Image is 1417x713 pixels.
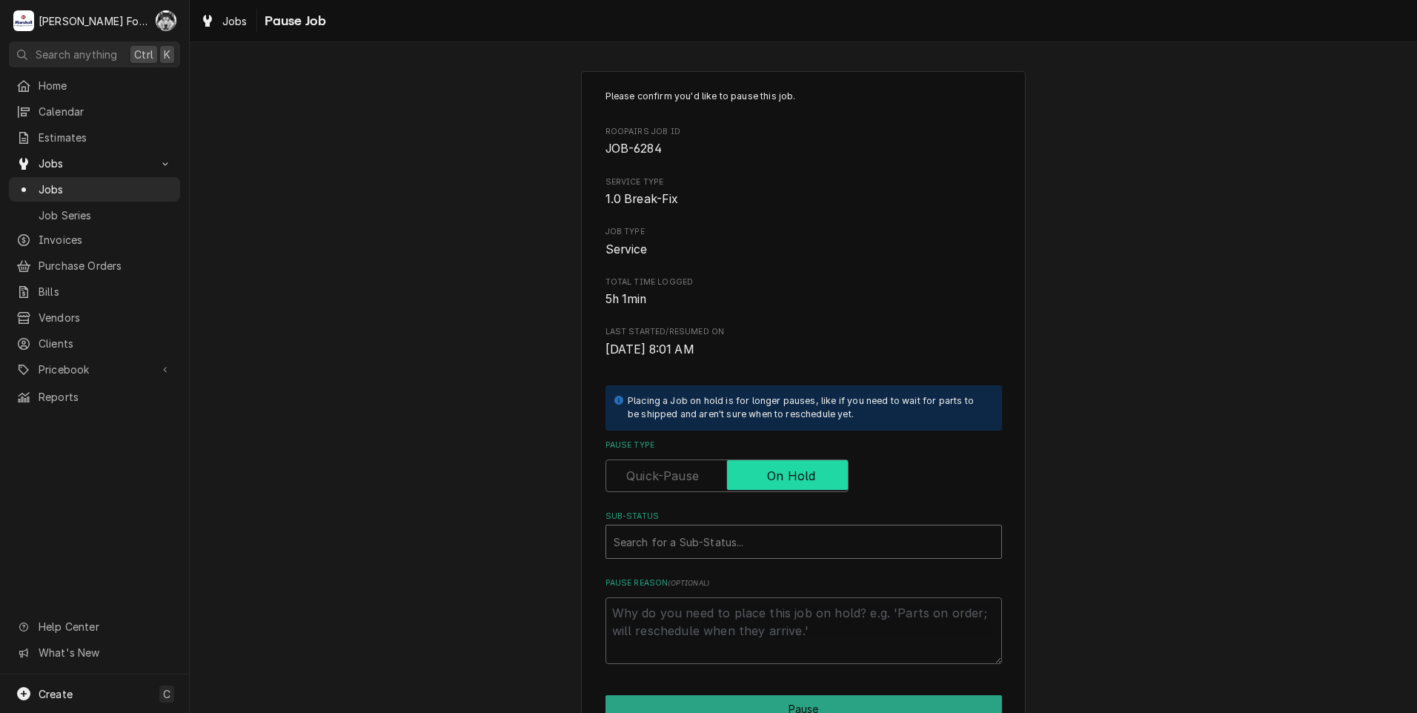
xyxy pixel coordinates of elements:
[605,176,1002,208] div: Service Type
[605,241,1002,259] span: Job Type
[164,47,170,62] span: K
[605,291,1002,308] span: Total Time Logged
[9,73,180,98] a: Home
[9,385,180,409] a: Reports
[605,126,1002,158] div: Roopairs Job ID
[163,686,170,702] span: C
[39,688,73,700] span: Create
[9,125,180,150] a: Estimates
[9,253,180,278] a: Purchase Orders
[39,284,173,299] span: Bills
[605,577,1002,664] div: Pause Reason
[605,440,1002,451] label: Pause Type
[39,182,173,197] span: Jobs
[39,258,173,273] span: Purchase Orders
[605,342,694,356] span: [DATE] 8:01 AM
[9,99,180,124] a: Calendar
[9,177,180,202] a: Jobs
[9,305,180,330] a: Vendors
[605,292,647,306] span: 5h 1min
[156,10,176,31] div: C(
[605,440,1002,492] div: Pause Type
[9,42,180,67] button: Search anythingCtrlK
[605,276,1002,288] span: Total Time Logged
[605,242,648,256] span: Service
[39,645,171,660] span: What's New
[605,176,1002,188] span: Service Type
[39,78,173,93] span: Home
[9,640,180,665] a: Go to What's New
[39,156,150,171] span: Jobs
[39,310,173,325] span: Vendors
[605,90,1002,664] div: Job Pause Form
[9,203,180,228] a: Job Series
[605,341,1002,359] span: Last Started/Resumed On
[9,357,180,382] a: Go to Pricebook
[9,228,180,252] a: Invoices
[605,511,1002,523] label: Sub-Status
[605,577,1002,589] label: Pause Reason
[39,104,173,119] span: Calendar
[605,192,679,206] span: 1.0 Break-Fix
[605,326,1002,358] div: Last Started/Resumed On
[9,279,180,304] a: Bills
[39,362,150,377] span: Pricebook
[628,394,987,422] div: Placing a Job on hold is for longer pauses, like if you need to wait for parts to be shipped and ...
[39,13,147,29] div: [PERSON_NAME] Food Equipment Service
[260,11,326,31] span: Pause Job
[39,389,173,405] span: Reports
[9,614,180,639] a: Go to Help Center
[605,190,1002,208] span: Service Type
[39,208,173,223] span: Job Series
[605,142,662,156] span: JOB-6284
[605,126,1002,138] span: Roopairs Job ID
[605,226,1002,258] div: Job Type
[134,47,153,62] span: Ctrl
[36,47,117,62] span: Search anything
[13,10,34,31] div: Marshall Food Equipment Service's Avatar
[39,619,171,634] span: Help Center
[605,326,1002,338] span: Last Started/Resumed On
[156,10,176,31] div: Chris Murphy (103)'s Avatar
[9,151,180,176] a: Go to Jobs
[39,336,173,351] span: Clients
[605,140,1002,158] span: Roopairs Job ID
[39,232,173,248] span: Invoices
[39,130,173,145] span: Estimates
[605,226,1002,238] span: Job Type
[13,10,34,31] div: M
[605,90,1002,103] p: Please confirm you'd like to pause this job.
[222,13,248,29] span: Jobs
[9,331,180,356] a: Clients
[605,276,1002,308] div: Total Time Logged
[194,9,253,33] a: Jobs
[605,511,1002,559] div: Sub-Status
[668,579,709,587] span: ( optional )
